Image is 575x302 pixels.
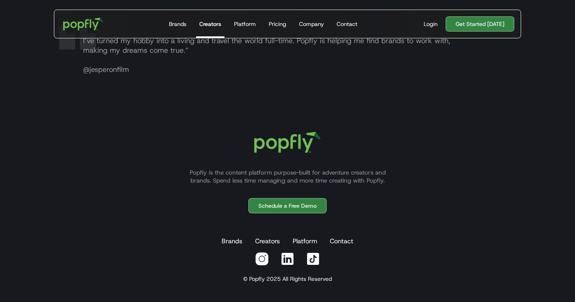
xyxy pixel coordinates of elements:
a: Brands [166,10,190,38]
div: © Popfly 2025 All Rights Reserved [243,275,332,283]
a: home [57,12,109,36]
a: Schedule a Free Demo [248,198,327,213]
a: Creators [254,233,282,249]
a: Platform [231,10,259,38]
a: Brands [220,233,244,249]
a: Platform [291,233,319,249]
a: Login [420,20,441,28]
div: Platform [234,20,256,28]
div: Company [299,20,324,28]
div: Pricing [269,20,286,28]
p: I’ve turned my hobby into a living and travel the world full-time. Popfly is helping me find bran... [77,36,517,74]
div: Login [424,20,438,28]
a: Contact [333,10,361,38]
div: Contact [337,20,357,28]
a: Pricing [266,10,289,38]
div: Brands [169,20,186,28]
div: Creators [199,20,221,28]
a: Company [296,10,327,38]
p: Popfly is the content platform purpose-built for adventure creators and brands. Spend less time m... [180,169,395,185]
a: Get Started [DATE] [446,16,514,32]
a: Creators [196,10,224,38]
a: Contact [328,233,355,249]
